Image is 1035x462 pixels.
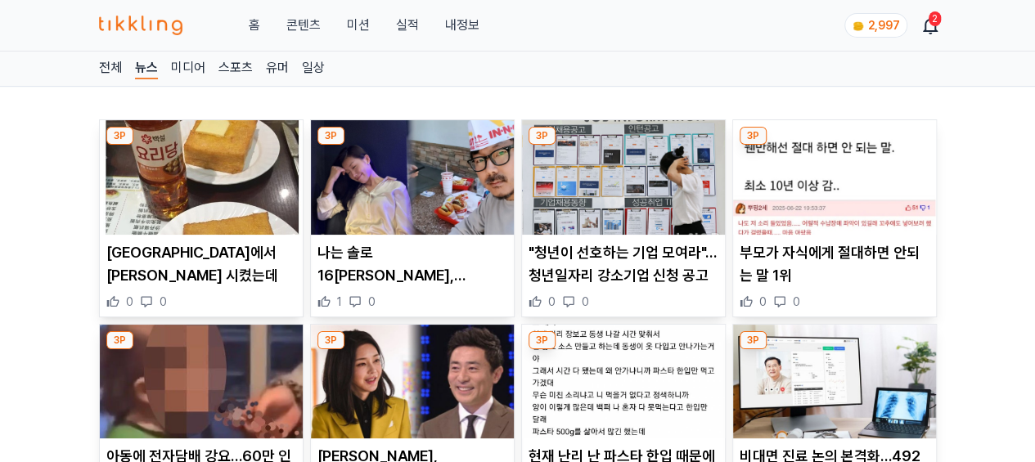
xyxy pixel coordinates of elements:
[582,294,589,310] span: 0
[740,331,767,349] div: 3P
[522,120,725,235] img: "청년이 선호하는 기업 모여라"…청년일자리 강소기업 신청 공고
[868,19,900,32] span: 2,997
[529,241,718,287] p: "청년이 선호하는 기업 모여라"…청년일자리 강소기업 신청 공고
[759,294,767,310] span: 0
[99,58,122,79] a: 전체
[368,294,376,310] span: 0
[740,127,767,145] div: 3P
[929,11,941,26] div: 2
[218,58,253,79] a: 스포츠
[106,331,133,349] div: 3P
[395,16,418,35] a: 실적
[302,58,325,79] a: 일상
[924,16,937,35] a: 2
[286,16,320,35] a: 콘텐츠
[793,294,800,310] span: 0
[310,119,515,317] div: 3P 나는 솔로 16기 영숙, 상철 SNS 성관계 폭로...결국 명예훼손 벌금형까지? 2차 피해 충격 확산(+근황) 나는 솔로 16[PERSON_NAME], [PERSON_N...
[529,331,556,349] div: 3P
[100,120,303,235] img: 홍콩에서 프렌치 토스트 시켰는데
[852,20,865,33] img: coin
[106,241,296,287] p: [GEOGRAPHIC_DATA]에서 [PERSON_NAME] 시켰는데
[444,16,479,35] a: 내정보
[99,119,304,317] div: 3P 홍콩에서 프렌치 토스트 시켰는데 [GEOGRAPHIC_DATA]에서 [PERSON_NAME] 시켰는데 0 0
[337,294,342,310] span: 1
[740,241,929,287] p: 부모가 자식에게 절대하면 안되는 말 1위
[733,120,936,235] img: 부모가 자식에게 절대하면 안되는 말 1위
[732,119,937,317] div: 3P 부모가 자식에게 절대하면 안되는 말 1위 부모가 자식에게 절대하면 안되는 말 1위 0 0
[135,58,158,79] a: 뉴스
[311,325,514,439] img: 김건희, 김범수에 "3억 넣어, 내가 차명으로" 육성파일 공개...두 사람의 은밀한 관계 '사실'로 드러나(+차명계좌, 도이치모터스, 특검, 주가조작)
[126,294,133,310] span: 0
[317,241,507,287] p: 나는 솔로 16[PERSON_NAME], [PERSON_NAME] SNS [PERSON_NAME] 폭로...결국 명예훼손 벌금형까지? 2차 피해 충격 확산(+근황)
[521,119,726,317] div: 3P "청년이 선호하는 기업 모여라"…청년일자리 강소기업 신청 공고 "청년이 선호하는 기업 모여라"…청년일자리 강소기업 신청 공고 0 0
[266,58,289,79] a: 유머
[160,294,167,310] span: 0
[346,16,369,35] button: 미션
[100,325,303,439] img: 아동에 전자담배 강요…60만 인플루언서 행동에 美 분노
[529,127,556,145] div: 3P
[106,127,133,145] div: 3P
[311,120,514,235] img: 나는 솔로 16기 영숙, 상철 SNS 성관계 폭로...결국 명예훼손 벌금형까지? 2차 피해 충격 확산(+근황)
[99,16,183,35] img: 티끌링
[171,58,205,79] a: 미디어
[248,16,259,35] a: 홈
[522,325,725,439] img: 현재 난리 난 파스타 한입 때문에 파탄난 자매
[844,13,904,38] a: coin 2,997
[317,331,344,349] div: 3P
[317,127,344,145] div: 3P
[733,325,936,439] img: 비대면 진료 논의 본격화…492만명 이용해 '수요'는 확인
[548,294,556,310] span: 0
